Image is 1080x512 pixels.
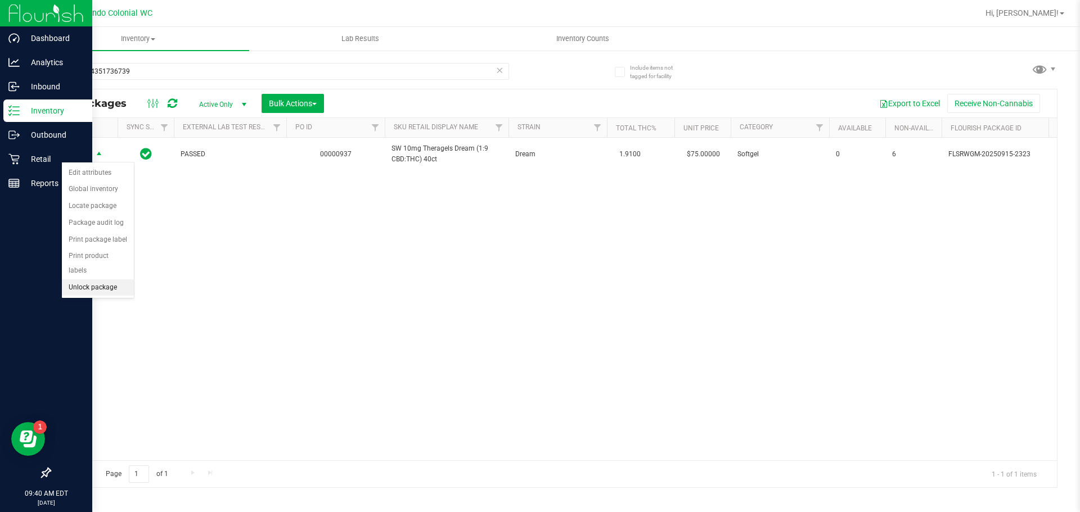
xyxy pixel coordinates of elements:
[129,465,149,483] input: 1
[366,118,385,137] a: Filter
[8,178,20,189] inline-svg: Reports
[62,165,134,182] li: Edit attributes
[394,123,478,131] a: SKU Retail Display Name
[683,124,719,132] a: Unit Price
[737,149,822,160] span: Softgel
[20,128,87,142] p: Outbound
[62,181,134,198] li: Global inventory
[8,81,20,92] inline-svg: Inbound
[8,105,20,116] inline-svg: Inventory
[295,123,312,131] a: PO ID
[92,147,106,162] span: select
[8,33,20,44] inline-svg: Dashboard
[20,104,87,117] p: Inventory
[27,27,249,51] a: Inventory
[181,149,280,160] span: PASSED
[681,146,726,162] span: $75.00000
[616,124,656,132] a: Total THC%
[630,64,686,80] span: Include items not tagged for facility
[27,34,249,44] span: Inventory
[8,129,20,141] inline-svg: Outbound
[541,34,624,44] span: Inventory Counts
[614,146,646,162] span: 1.9100
[490,118,508,137] a: Filter
[951,124,1021,132] a: Flourish Package ID
[33,420,47,434] iframe: Resource center unread badge
[11,422,45,456] iframe: Resource center
[471,27,694,51] a: Inventory Counts
[58,97,138,110] span: All Packages
[320,150,352,158] a: 00000937
[326,34,394,44] span: Lab Results
[983,465,1046,482] span: 1 - 1 of 1 items
[20,31,87,45] p: Dashboard
[249,27,471,51] a: Lab Results
[96,465,177,483] span: Page of 1
[20,152,87,166] p: Retail
[948,149,1059,160] span: FLSRWGM-20250915-2323
[62,279,134,296] li: Unlock package
[8,153,20,165] inline-svg: Retail
[838,124,872,132] a: Available
[496,63,503,78] span: Clear
[140,146,152,162] span: In Sync
[894,124,944,132] a: Non-Available
[49,63,509,80] input: Search Package ID, Item Name, SKU, Lot or Part Number...
[985,8,1059,17] span: Hi, [PERSON_NAME]!
[127,123,170,131] a: Sync Status
[62,232,134,248] li: Print package label
[77,8,152,18] span: Orlando Colonial WC
[20,80,87,93] p: Inbound
[183,123,271,131] a: External Lab Test Result
[836,149,879,160] span: 0
[517,123,541,131] a: Strain
[20,176,87,190] p: Reports
[5,488,87,499] p: 09:40 AM EDT
[892,149,935,160] span: 6
[8,57,20,68] inline-svg: Analytics
[947,94,1040,113] button: Receive Non-Cannabis
[262,94,324,113] button: Bulk Actions
[269,99,317,108] span: Bulk Actions
[155,118,174,137] a: Filter
[268,118,286,137] a: Filter
[62,248,134,279] li: Print product labels
[872,94,947,113] button: Export to Excel
[515,149,600,160] span: Dream
[20,56,87,69] p: Analytics
[5,499,87,507] p: [DATE]
[62,215,134,232] li: Package audit log
[811,118,829,137] a: Filter
[62,198,134,215] li: Locate package
[588,118,607,137] a: Filter
[391,143,502,165] span: SW 10mg Theragels Dream (1:9 CBD:THC) 40ct
[740,123,773,131] a: Category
